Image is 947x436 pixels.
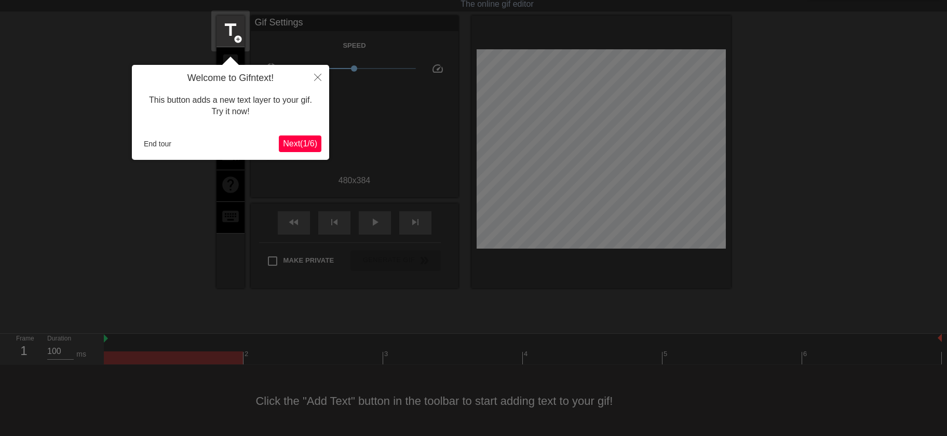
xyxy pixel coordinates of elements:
[306,65,329,89] button: Close
[140,136,175,152] button: End tour
[283,139,317,148] span: Next ( 1 / 6 )
[279,135,321,152] button: Next
[140,84,321,128] div: This button adds a new text layer to your gif. Try it now!
[140,73,321,84] h4: Welcome to Gifntext!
